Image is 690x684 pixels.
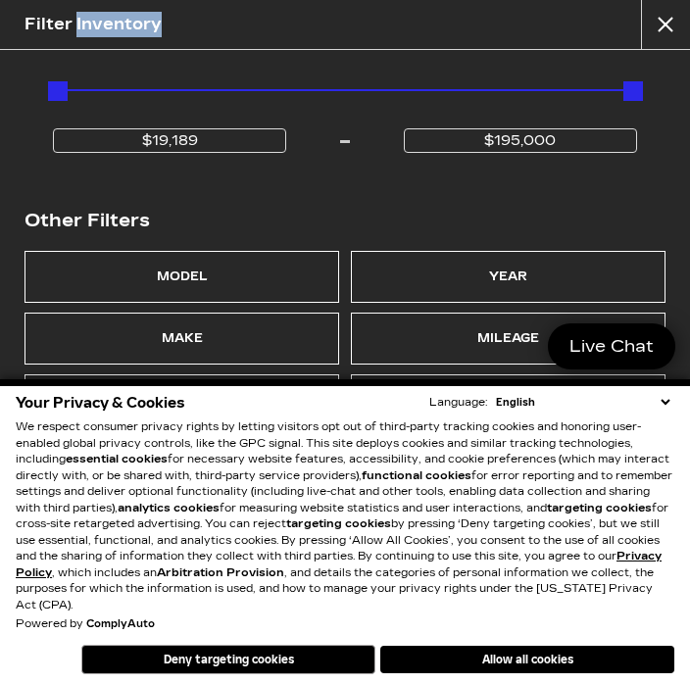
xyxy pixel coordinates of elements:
[560,335,664,358] span: Live Chat
[429,397,487,408] div: Language:
[491,394,674,411] select: Language Select
[118,502,220,514] strong: analytics cookies
[157,566,284,579] strong: Arbitration Provision
[286,517,391,530] strong: targeting cookies
[66,453,168,465] strong: essential cookies
[16,392,185,413] span: Your Privacy & Cookies
[16,618,155,630] div: Powered by
[380,646,674,673] button: Allow all cookies
[16,550,662,579] a: Privacy Policy
[548,323,675,369] a: Live Chat
[547,502,652,514] strong: targeting cookies
[362,469,471,482] strong: functional cookies
[86,618,155,630] a: ComplyAuto
[81,645,375,674] button: Deny targeting cookies
[16,419,674,613] p: We respect consumer privacy rights by letting visitors opt out of third-party tracking cookies an...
